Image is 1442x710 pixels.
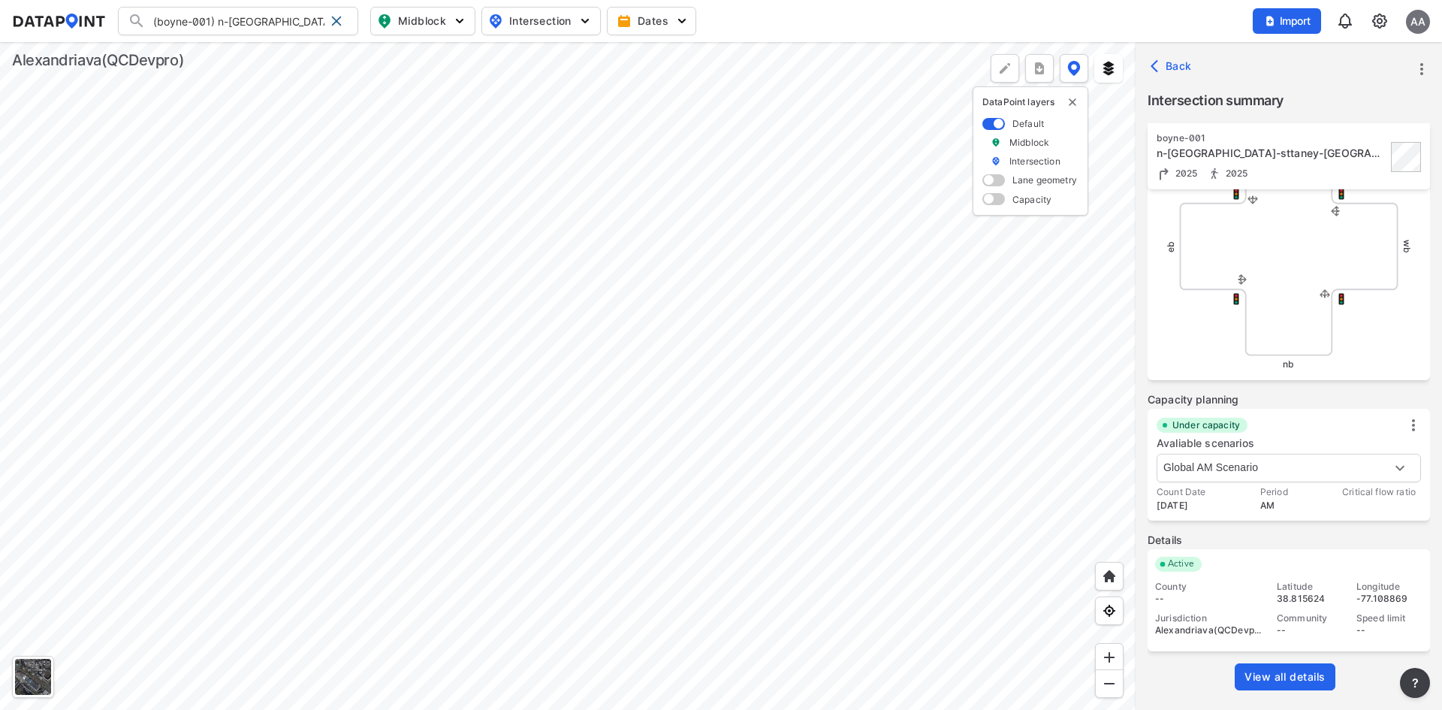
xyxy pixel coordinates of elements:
img: cids17cp3yIFEOpj3V8A9qJSH103uA521RftCD4eeui4ksIb+krbm5XvIjxD52OS6NWLn9gAAAAAElFTkSuQmCC [1371,12,1389,30]
label: Details [1148,533,1430,548]
label: Critical flow ratio [1342,486,1416,498]
img: layers.ee07997e.svg [1101,61,1116,76]
div: -- [1277,624,1343,636]
span: ? [1409,674,1421,692]
img: 5YPKRKmlfpI5mqlR8AD95paCi+0kK1fRFDJSaMmawlwaeJcJwk9O2fotCW5ve9gAAAAASUVORK5CYII= [674,14,689,29]
span: Import [1262,14,1312,29]
span: Dates [620,14,686,29]
label: AM [1260,500,1288,512]
div: -- [1155,593,1263,605]
img: Turning count [1157,166,1172,181]
img: 8A77J+mXikMhHQAAAAASUVORK5CYII= [1336,12,1354,30]
div: Zoom out [1095,669,1124,698]
span: 2025 [1222,168,1248,179]
div: Home [1095,562,1124,591]
button: delete [1066,96,1078,108]
label: Capacity planning [1148,392,1430,407]
img: close-external-leyer.3061a1c7.svg [1066,96,1078,108]
button: more [1025,54,1054,83]
p: DataPoint layers [982,96,1078,108]
button: Back [1148,54,1198,78]
img: file_add.62c1e8a2.svg [1264,15,1276,27]
div: County [1155,581,1263,593]
button: Dates [607,7,696,35]
img: ZvzfEJKXnyWIrJytrsY285QMwk63cM6Drc+sIAAAAASUVORK5CYII= [1102,650,1117,665]
img: +Dz8AAAAASUVORK5CYII= [997,61,1012,76]
div: Alexandriava(QCDevpro) [1155,624,1263,636]
label: Intersection [1009,155,1060,168]
img: 5YPKRKmlfpI5mqlR8AD95paCi+0kK1fRFDJSaMmawlwaeJcJwk9O2fotCW5ve9gAAAAASUVORK5CYII= [452,14,467,29]
img: data-point-layers.37681fc9.svg [1067,61,1081,76]
div: 38.815624 [1277,593,1343,605]
button: DataPoint layers [1060,54,1088,83]
div: -- [1356,624,1422,636]
div: Polygon tool [991,54,1019,83]
img: marker_Midblock.5ba75e30.svg [991,136,1001,149]
label: Midblock [1009,136,1049,149]
div: Clear search [324,9,348,33]
div: n-jordan-sttaney-ave [1157,146,1386,161]
div: Community [1277,612,1343,624]
label: Avaliable scenarios [1157,437,1254,449]
label: Period [1260,486,1288,498]
label: Intersection summary [1148,90,1430,111]
span: eb [1165,240,1176,252]
div: Toggle basemap [12,656,54,698]
a: Import [1253,14,1328,28]
button: more [1400,668,1430,698]
span: wb [1401,240,1413,253]
div: View my location [1095,597,1124,625]
img: dataPointLogo.9353c09d.svg [12,14,106,29]
label: Lane geometry [1012,174,1077,186]
label: [DATE] [1157,500,1206,512]
div: Global AM Scenario [1157,454,1421,482]
button: Import [1253,8,1321,34]
img: calendar-gold.39a51dde.svg [617,14,632,29]
div: Jurisdiction [1155,612,1263,624]
div: AA [1406,10,1430,34]
span: 2025 [1172,168,1198,179]
div: Alexandriava(QCDevpro) [12,50,184,71]
img: map_pin_mid.602f9df1.svg [376,12,394,30]
button: Midblock [370,7,475,35]
img: MAAAAAElFTkSuQmCC [1102,676,1117,691]
div: -77.108869 [1356,593,1422,605]
label: Count Date [1157,486,1206,498]
button: more [1409,56,1434,82]
label: Default [1012,117,1044,130]
span: Back [1154,59,1192,74]
div: Speed limit [1356,612,1422,624]
div: boyne-001 [1157,132,1386,144]
label: Under capacity [1172,419,1240,431]
label: Capacity [1012,193,1051,206]
input: Search [146,9,324,33]
div: Longitude [1356,581,1422,593]
img: map_pin_int.54838e6b.svg [487,12,505,30]
button: External layers [1094,54,1123,83]
img: vertical_dots.6d2e40ca.svg [1406,418,1421,433]
img: 5YPKRKmlfpI5mqlR8AD95paCi+0kK1fRFDJSaMmawlwaeJcJwk9O2fotCW5ve9gAAAAASUVORK5CYII= [578,14,593,29]
span: Intersection [488,12,591,30]
img: marker_Intersection.6861001b.svg [991,155,1001,168]
div: Zoom in [1095,643,1124,672]
img: Pedestrian count [1207,166,1222,181]
span: Midblock [377,12,466,30]
img: zeq5HYn9AnE9l6UmnFLPAAAAAElFTkSuQmCC [1102,603,1117,618]
img: xqJnZQTG2JQi0x5lvmkeSNbbgIiQD62bqHG8IfrOzanD0FsRdYrij6fAAAAAElFTkSuQmCC [1032,61,1047,76]
div: Latitude [1277,581,1343,593]
span: Active [1162,557,1202,572]
img: +XpAUvaXAN7GudzAAAAAElFTkSuQmCC [1102,569,1117,584]
button: Intersection [481,7,601,35]
span: View all details [1244,669,1326,684]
